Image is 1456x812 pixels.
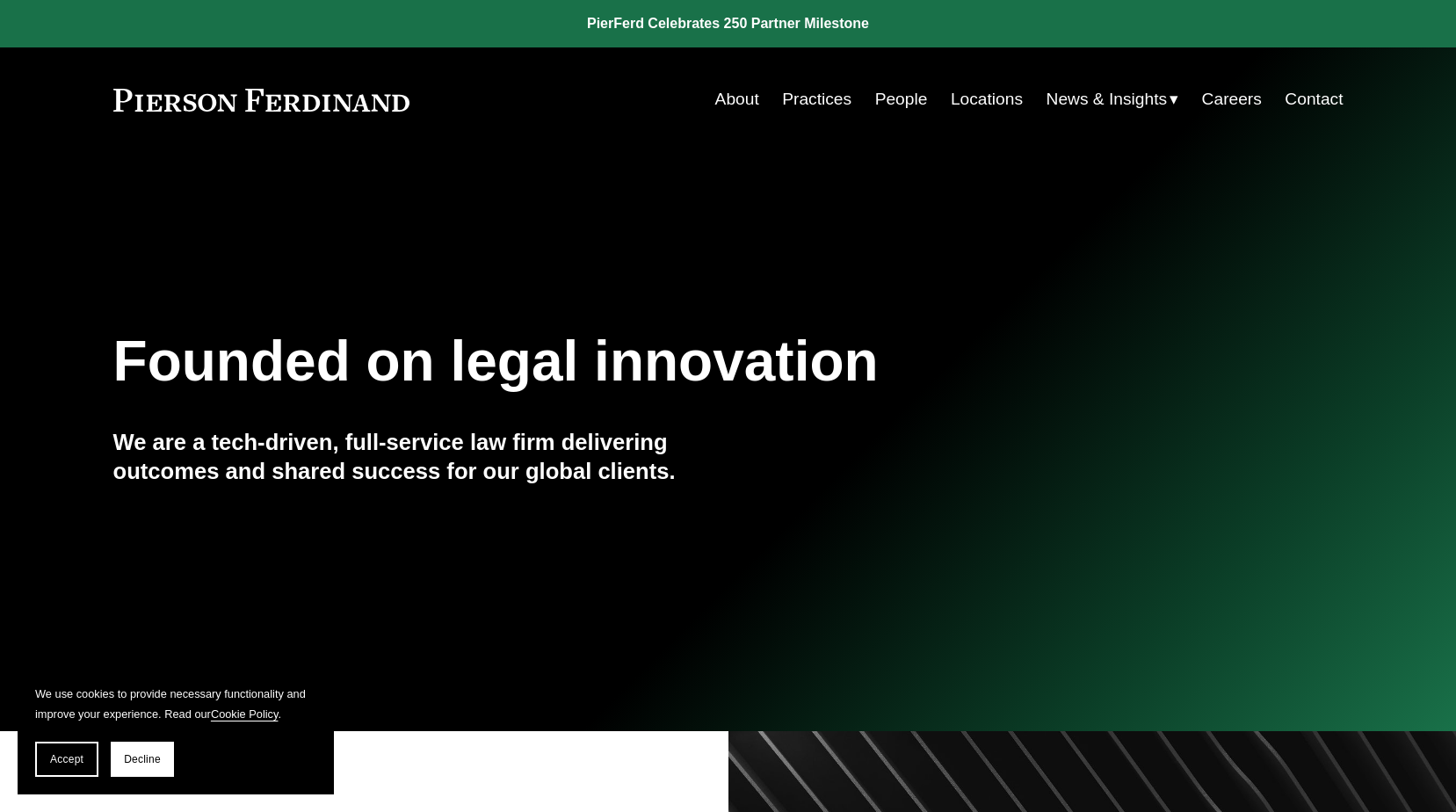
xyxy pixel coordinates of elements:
[35,684,316,724] p: We use cookies to provide necessary functionality and improve your experience. Read our .
[35,742,98,777] button: Accept
[1202,83,1262,116] a: Careers
[782,83,851,116] a: Practices
[1047,84,1168,115] span: News & Insights
[124,753,161,765] span: Decline
[113,330,1139,394] h1: Founded on legal innovation
[113,428,728,485] h4: We are a tech-driven, full-service law firm delivering outcomes and shared success for our global...
[875,83,928,116] a: People
[1047,83,1179,116] a: folder dropdown
[111,742,174,777] button: Decline
[1285,83,1343,116] a: Contact
[50,753,83,765] span: Accept
[951,83,1023,116] a: Locations
[211,707,279,721] a: Cookie Policy
[18,666,334,794] section: Cookie banner
[715,83,759,116] a: About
